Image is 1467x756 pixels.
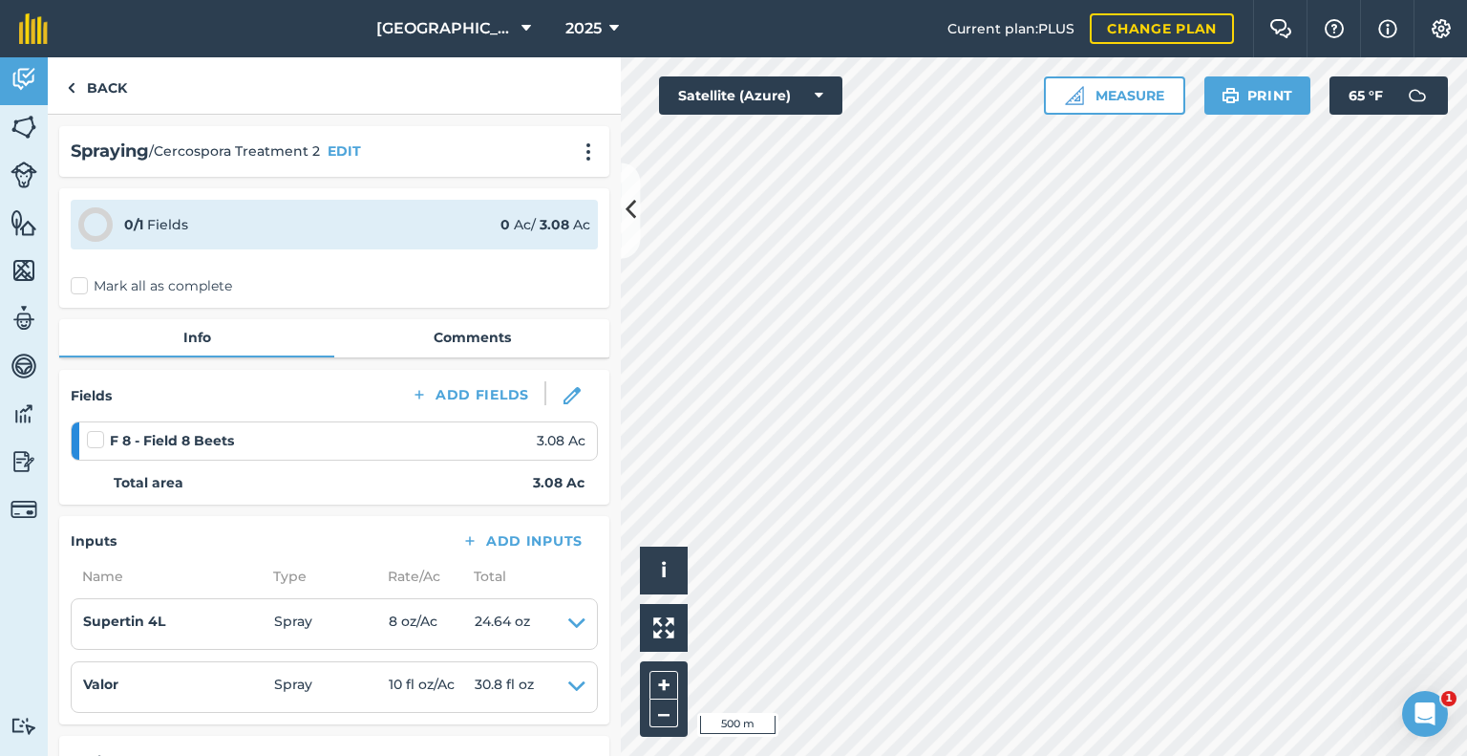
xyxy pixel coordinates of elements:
span: Spray [274,674,389,701]
img: svg+xml;base64,PHN2ZyB4bWxucz0iaHR0cDovL3d3dy53My5vcmcvMjAwMC9zdmciIHdpZHRoPSI1NiIgaGVpZ2h0PSI2MC... [11,113,37,141]
span: 2025 [565,17,602,40]
img: svg+xml;base64,PHN2ZyB4bWxucz0iaHR0cDovL3d3dy53My5vcmcvMjAwMC9zdmciIHdpZHRoPSI1NiIgaGVpZ2h0PSI2MC... [11,208,37,237]
h4: Valor [83,674,274,695]
img: svg+xml;base64,PD94bWwgdmVyc2lvbj0iMS4wIiBlbmNvZGluZz0idXRmLTgiPz4KPCEtLSBHZW5lcmF0b3I6IEFkb2JlIE... [11,304,37,333]
strong: 3.08 [540,216,569,233]
img: svg+xml;base64,PD94bWwgdmVyc2lvbj0iMS4wIiBlbmNvZGluZz0idXRmLTgiPz4KPCEtLSBHZW5lcmF0b3I6IEFkb2JlIE... [1398,76,1436,115]
span: 1 [1441,691,1456,706]
img: svg+xml;base64,PD94bWwgdmVyc2lvbj0iMS4wIiBlbmNvZGluZz0idXRmLTgiPz4KPCEtLSBHZW5lcmF0b3I6IEFkb2JlIE... [11,162,37,188]
strong: 0 / 1 [124,216,143,233]
span: 30.8 fl oz [475,674,534,701]
img: svg+xml;base64,PD94bWwgdmVyc2lvbj0iMS4wIiBlbmNvZGluZz0idXRmLTgiPz4KPCEtLSBHZW5lcmF0b3I6IEFkb2JlIE... [11,447,37,476]
span: Spray [274,611,389,637]
span: Type [262,566,376,587]
img: svg+xml;base64,PD94bWwgdmVyc2lvbj0iMS4wIiBlbmNvZGluZz0idXRmLTgiPz4KPCEtLSBHZW5lcmF0b3I6IEFkb2JlIE... [11,717,37,735]
img: svg+xml;base64,PHN2ZyB4bWxucz0iaHR0cDovL3d3dy53My5vcmcvMjAwMC9zdmciIHdpZHRoPSIxOSIgaGVpZ2h0PSIyNC... [1222,84,1240,107]
img: svg+xml;base64,PD94bWwgdmVyc2lvbj0iMS4wIiBlbmNvZGluZz0idXRmLTgiPz4KPCEtLSBHZW5lcmF0b3I6IEFkb2JlIE... [11,65,37,94]
button: + [649,671,678,700]
button: EDIT [328,140,361,162]
span: Current plan : PLUS [947,18,1074,39]
img: svg+xml;base64,PHN2ZyB4bWxucz0iaHR0cDovL3d3dy53My5vcmcvMjAwMC9zdmciIHdpZHRoPSIxNyIgaGVpZ2h0PSIxNy... [1378,17,1397,40]
img: fieldmargin Logo [19,13,48,44]
h4: Fields [71,385,112,406]
img: Ruler icon [1065,86,1084,105]
span: Total [462,566,506,587]
a: Info [59,319,334,356]
h2: Spraying [71,138,149,165]
button: Print [1204,76,1311,115]
img: svg+xml;base64,PHN2ZyB4bWxucz0iaHR0cDovL3d3dy53My5vcmcvMjAwMC9zdmciIHdpZHRoPSI5IiBoZWlnaHQ9IjI0Ii... [67,76,75,99]
span: 65 ° F [1349,76,1383,115]
summary: ValorSpray10 fl oz/Ac30.8 fl oz [83,674,585,701]
h4: Supertin 4L [83,611,274,632]
span: 8 oz / Ac [389,611,475,637]
img: Four arrows, one pointing top left, one top right, one bottom right and the last bottom left [653,617,674,638]
div: Ac / Ac [500,214,590,235]
img: svg+xml;base64,PD94bWwgdmVyc2lvbj0iMS4wIiBlbmNvZGluZz0idXRmLTgiPz4KPCEtLSBHZW5lcmF0b3I6IEFkb2JlIE... [11,496,37,523]
iframe: Intercom live chat [1402,691,1448,737]
button: Measure [1044,76,1185,115]
span: 24.64 oz [475,611,530,637]
span: / Cercospora Treatment 2 [149,140,320,162]
button: – [649,700,678,727]
span: i [661,558,667,582]
strong: Total area [114,472,183,493]
img: A cog icon [1430,19,1453,38]
strong: 0 [500,216,510,233]
img: A question mark icon [1323,19,1346,38]
img: svg+xml;base64,PHN2ZyB4bWxucz0iaHR0cDovL3d3dy53My5vcmcvMjAwMC9zdmciIHdpZHRoPSIyMCIgaGVpZ2h0PSIyNC... [577,142,600,162]
img: svg+xml;base64,PD94bWwgdmVyc2lvbj0iMS4wIiBlbmNvZGluZz0idXRmLTgiPz4KPCEtLSBHZW5lcmF0b3I6IEFkb2JlIE... [11,400,37,428]
label: Mark all as complete [71,276,232,296]
div: Fields [124,214,188,235]
img: Two speech bubbles overlapping with the left bubble in the forefront [1269,19,1292,38]
h4: Inputs [71,530,117,551]
button: Add Fields [395,381,544,408]
img: svg+xml;base64,PD94bWwgdmVyc2lvbj0iMS4wIiBlbmNvZGluZz0idXRmLTgiPz4KPCEtLSBHZW5lcmF0b3I6IEFkb2JlIE... [11,352,37,380]
span: Rate/ Ac [376,566,462,587]
strong: 3.08 Ac [533,472,585,493]
button: i [640,547,688,594]
strong: F 8 - Field 8 Beets [110,430,234,451]
span: Name [71,566,262,587]
button: 65 °F [1329,76,1448,115]
a: Comments [334,319,609,356]
span: [GEOGRAPHIC_DATA] [376,17,514,40]
span: 3.08 Ac [537,430,585,451]
a: Change plan [1090,13,1234,44]
img: svg+xml;base64,PHN2ZyB4bWxucz0iaHR0cDovL3d3dy53My5vcmcvMjAwMC9zdmciIHdpZHRoPSI1NiIgaGVpZ2h0PSI2MC... [11,256,37,285]
span: 10 fl oz / Ac [389,674,475,701]
button: Satellite (Azure) [659,76,842,115]
summary: Supertin 4LSpray8 oz/Ac24.64 oz [83,611,585,637]
button: Add Inputs [446,528,598,554]
img: svg+xml;base64,PHN2ZyB3aWR0aD0iMTgiIGhlaWdodD0iMTgiIHZpZXdCb3g9IjAgMCAxOCAxOCIgZmlsbD0ibm9uZSIgeG... [563,387,581,404]
a: Back [48,57,146,114]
